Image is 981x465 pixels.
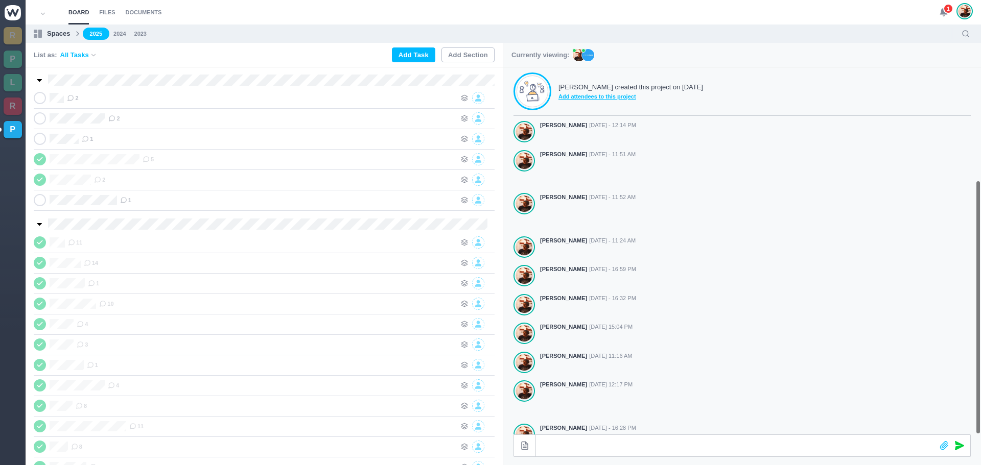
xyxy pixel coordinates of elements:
a: 2025 [83,28,109,40]
img: spaces [34,30,42,38]
strong: [PERSON_NAME] [540,352,587,360]
strong: [PERSON_NAME] [540,424,587,432]
p: Currently viewing: [511,50,569,60]
img: Antonio Lopes [516,354,532,371]
strong: [PERSON_NAME] [540,193,587,202]
span: 8 [76,402,87,410]
span: [DATE] - 11:52 AM [589,193,636,202]
img: No messages [520,81,545,102]
strong: [PERSON_NAME] [540,380,587,389]
span: [DATE] - 16:59 PM [589,265,636,274]
div: List as: [34,50,97,60]
span: 1 [87,361,98,369]
span: 2 [67,94,78,102]
span: [DATE] 11:16 AM [589,352,632,360]
p: [PERSON_NAME] created this project on [DATE] [558,82,703,92]
span: 4 [77,320,88,328]
a: 2024 [113,30,126,38]
strong: [PERSON_NAME] [540,236,587,245]
span: 2 [94,176,105,184]
span: 14 [84,259,98,267]
span: 1 [943,4,953,14]
img: AL [573,49,585,61]
strong: [PERSON_NAME] [540,121,587,130]
span: [DATE] - 12:14 PM [589,121,636,130]
span: 11 [68,238,82,247]
span: 5 [143,155,154,163]
span: 10 [99,300,113,308]
span: [DATE] - 11:51 AM [589,150,636,159]
span: 3 [77,340,88,349]
span: 1 [120,196,131,204]
img: Antonio Lopes [516,325,532,342]
strong: [PERSON_NAME] [540,265,587,274]
span: [DATE] 15:04 PM [589,323,633,331]
a: R [4,97,22,115]
span: [DATE] - 16:28 PM [589,424,636,432]
span: 2 [108,114,120,123]
span: [DATE] 12:17 PM [589,380,633,389]
img: Antonio Lopes [959,5,971,18]
span: 1 [82,135,93,143]
span: 11 [129,422,144,430]
strong: [PERSON_NAME] [540,323,587,331]
img: Antonio Lopes [516,382,532,400]
img: Antonio Lopes [516,195,532,212]
strong: [PERSON_NAME] [540,294,587,303]
a: R [4,27,22,44]
a: L [4,74,22,91]
img: Antonio Lopes [516,123,532,140]
p: Spaces [47,29,71,39]
span: All Tasks [60,50,89,60]
img: Antonio Lopes [516,152,532,169]
button: Add Task [392,47,435,62]
span: 4 [108,381,119,389]
img: Antonio Lopes [516,267,532,284]
span: 1 [88,279,99,287]
button: Add Section [441,47,495,62]
img: Antonio Lopes [516,238,532,256]
a: P [4,51,22,68]
span: [DATE] - 16:32 PM [589,294,636,303]
img: JT [582,49,594,61]
a: 2023 [134,30,147,38]
img: Antonio Lopes [516,296,532,313]
a: P [4,121,22,138]
span: Add attendees to this project [558,92,703,101]
span: 8 [71,443,82,451]
img: winio [5,5,21,20]
span: [DATE] - 11:24 AM [589,236,636,245]
strong: [PERSON_NAME] [540,150,587,159]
